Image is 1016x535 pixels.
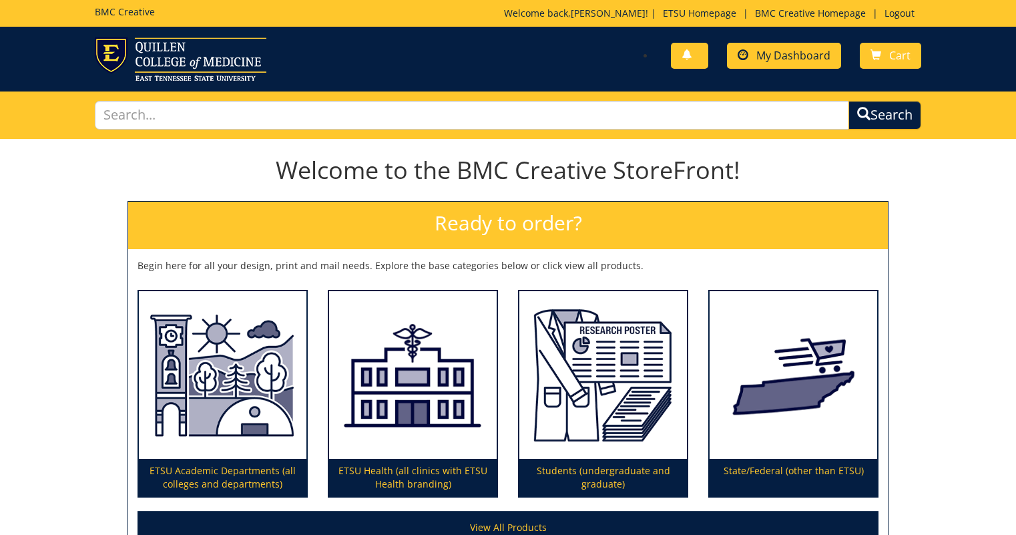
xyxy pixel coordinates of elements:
[756,48,830,63] span: My Dashboard
[139,291,306,460] img: ETSU Academic Departments (all colleges and departments)
[95,7,155,17] h5: BMC Creative
[748,7,872,19] a: BMC Creative Homepage
[128,157,888,184] h1: Welcome to the BMC Creative StoreFront!
[656,7,743,19] a: ETSU Homepage
[710,291,877,497] a: State/Federal (other than ETSU)
[710,291,877,460] img: State/Federal (other than ETSU)
[95,101,849,130] input: Search...
[889,48,911,63] span: Cart
[138,259,878,273] p: Begin here for all your design, print and mail needs. Explore the base categories below or click ...
[139,291,306,497] a: ETSU Academic Departments (all colleges and departments)
[329,291,497,497] a: ETSU Health (all clinics with ETSU Health branding)
[878,7,921,19] a: Logout
[519,291,687,497] a: Students (undergraduate and graduate)
[504,7,921,20] p: Welcome back, ! | | |
[128,202,888,249] h2: Ready to order?
[519,291,687,460] img: Students (undergraduate and graduate)
[329,291,497,460] img: ETSU Health (all clinics with ETSU Health branding)
[710,459,877,496] p: State/Federal (other than ETSU)
[95,37,266,81] img: ETSU logo
[329,459,497,496] p: ETSU Health (all clinics with ETSU Health branding)
[848,101,921,130] button: Search
[519,459,687,496] p: Students (undergraduate and graduate)
[139,459,306,496] p: ETSU Academic Departments (all colleges and departments)
[571,7,646,19] a: [PERSON_NAME]
[860,43,921,69] a: Cart
[727,43,841,69] a: My Dashboard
